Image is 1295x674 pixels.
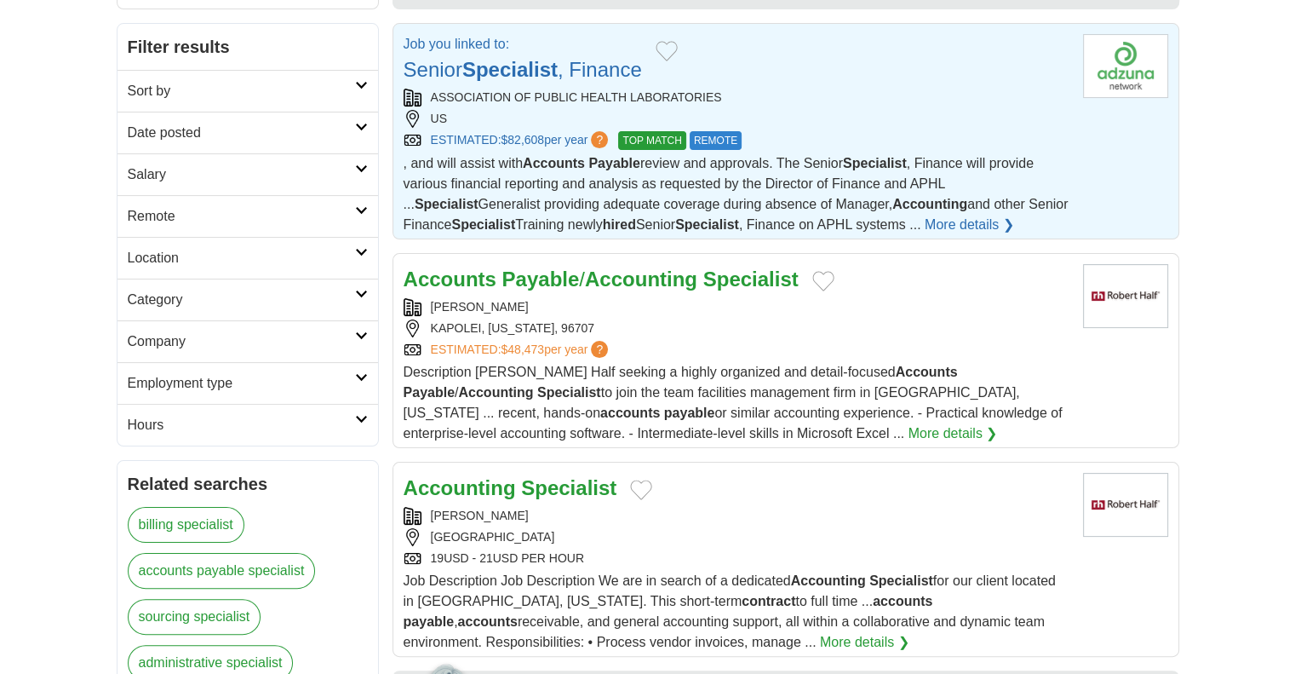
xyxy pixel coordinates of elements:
[591,131,608,148] span: ?
[117,320,378,362] a: Company
[537,385,601,400] strong: Specialist
[1083,34,1168,98] img: Company logo
[404,268,496,291] strong: Accounts
[521,476,616,499] strong: Specialist
[404,268,799,291] a: Accounts Payable/Accounting Specialist
[431,300,529,314] a: [PERSON_NAME]
[117,195,378,237] a: Remote
[588,156,639,170] strong: Payable
[404,528,1069,546] div: [GEOGRAPHIC_DATA]
[603,217,636,232] strong: hired
[128,123,355,143] h2: Date posted
[591,341,608,358] span: ?
[873,594,932,608] strong: accounts
[404,320,1069,337] div: KAPOLEI, [US_STATE], 96707
[404,156,1069,232] span: , and will assist with review and approvals. The Senior , Finance will provide various financial ...
[128,507,244,543] a: billing specialist
[791,573,866,588] strong: Accounting
[128,471,368,497] h2: Related searches
[703,268,799,291] strong: Specialist
[117,112,378,153] a: Date posted
[117,237,378,279] a: Location
[925,215,1014,235] a: More details ❯
[458,385,533,400] strong: Accounting
[664,406,715,420] strong: payable
[523,156,585,170] strong: Accounts
[117,153,378,195] a: Salary
[404,365,1063,441] span: Description [PERSON_NAME] Half seeking a highly organized and detail-focused / to join the team f...
[451,217,515,232] strong: Specialist
[502,268,580,291] strong: Payable
[501,343,544,356] span: $48,473
[404,34,642,55] p: Job you linked to:
[675,217,739,232] strong: Specialist
[618,131,685,150] span: TOP MATCH
[690,131,742,150] span: REMOTE
[820,632,909,653] a: More details ❯
[843,156,907,170] strong: Specialist
[630,480,652,500] button: Add to favorite jobs
[742,594,795,608] strong: contract
[128,373,355,394] h2: Employment type
[1083,473,1168,537] img: Robert Half logo
[431,131,612,150] a: ESTIMATED:$82,608per year?
[128,553,316,589] a: accounts payable specialist
[404,385,455,400] strong: Payable
[404,58,642,81] a: SeniorSpecialist, Finance
[128,290,355,310] h2: Category
[128,415,355,435] h2: Hours
[501,133,544,147] span: $82,608
[585,268,697,291] strong: Accounting
[656,41,678,61] button: Add to favorite jobs
[128,248,355,268] h2: Location
[600,406,660,420] strong: accounts
[404,550,1069,567] div: 19USD - 21USD PER HOUR
[404,89,1069,107] div: ASSOCIATION OF PUBLIC HEALTH LABORATORIES
[117,279,378,320] a: Category
[404,573,1056,649] span: Job Description Job Description We are in search of a dedicated for our client located in [GEOGRA...
[869,573,933,588] strong: Specialist
[128,206,355,227] h2: Remote
[415,197,478,211] strong: Specialist
[462,58,558,81] strong: Specialist
[117,404,378,446] a: Hours
[404,110,1069,128] div: US
[128,331,355,352] h2: Company
[404,476,516,499] strong: Accounting
[117,70,378,112] a: Sort by
[128,81,355,101] h2: Sort by
[117,362,378,404] a: Employment type
[896,365,958,379] strong: Accounts
[458,614,518,629] strong: accounts
[117,24,378,70] h2: Filter results
[404,614,455,629] strong: payable
[128,164,355,185] h2: Salary
[908,423,998,444] a: More details ❯
[892,197,967,211] strong: Accounting
[431,509,529,522] a: [PERSON_NAME]
[128,599,261,635] a: sourcing specialist
[812,271,834,291] button: Add to favorite jobs
[431,341,612,359] a: ESTIMATED:$48,473per year?
[404,476,617,499] a: Accounting Specialist
[1083,264,1168,328] img: Robert Half logo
